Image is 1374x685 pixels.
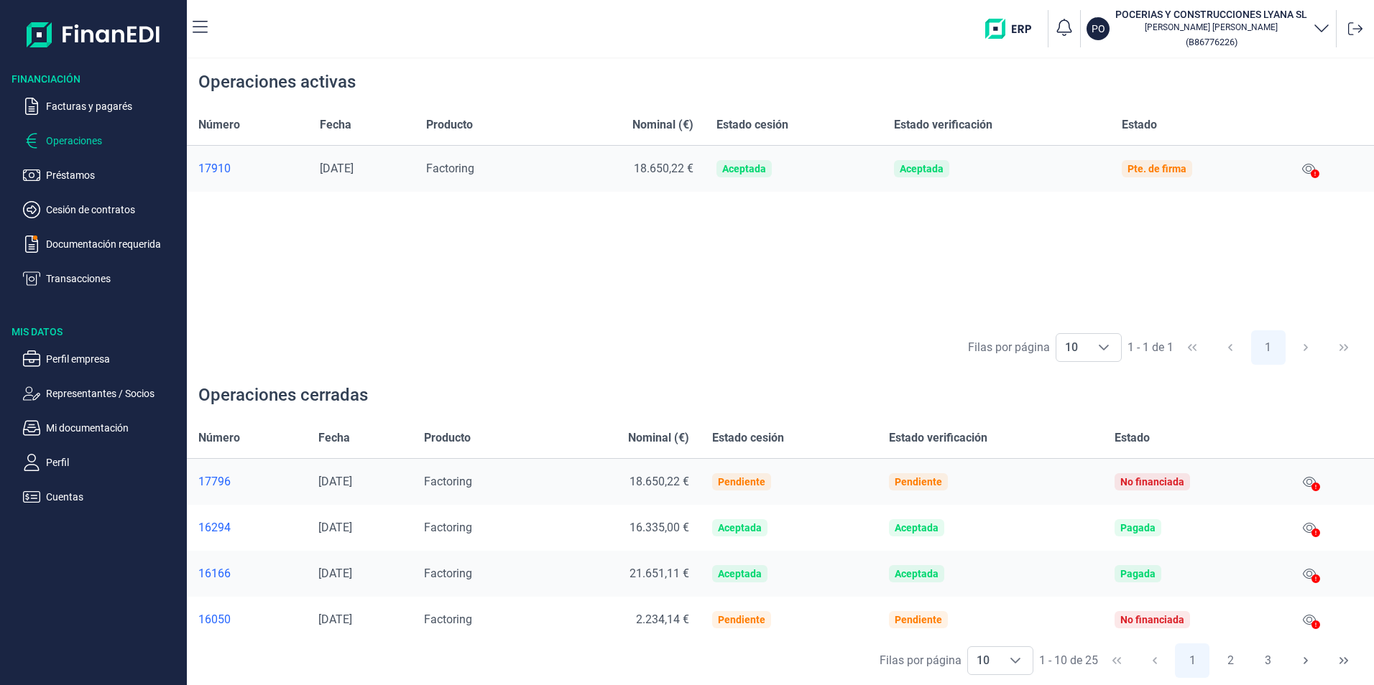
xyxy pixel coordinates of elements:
[628,429,689,447] span: Nominal (€)
[198,612,295,627] a: 16050
[198,521,295,535] a: 16294
[1175,643,1209,678] button: Page 1
[318,612,401,627] div: [DATE]
[1288,643,1323,678] button: Next Page
[634,162,693,175] span: 18.650,22 €
[424,475,472,488] span: Factoring
[46,454,181,471] p: Perfil
[636,612,689,626] span: 2.234,14 €
[46,236,181,253] p: Documentación requerida
[1087,7,1330,50] button: POPOCERIAS Y CONSTRUCCIONES LYANA SL[PERSON_NAME] [PERSON_NAME](B86776226)
[1186,37,1237,47] small: Copiar cif
[630,475,689,488] span: 18.650,22 €
[1120,522,1156,533] div: Pagada
[46,132,181,149] p: Operaciones
[27,11,161,57] img: Logo de aplicación
[1128,342,1174,353] span: 1 - 1 de 1
[632,116,693,134] span: Nominal (€)
[23,201,181,218] button: Cesión de contratos
[320,116,351,134] span: Fecha
[318,475,401,489] div: [DATE]
[23,236,181,253] button: Documentación requerida
[23,350,181,368] button: Perfil empresa
[424,567,472,580] span: Factoring
[712,429,784,447] span: Estado cesión
[1175,330,1209,365] button: First Page
[718,476,765,488] div: Pendiente
[46,385,181,402] p: Representantes / Socios
[198,429,240,447] span: Número
[1115,7,1307,22] h3: POCERIAS Y CONSTRUCCIONES LYANA SL
[1115,22,1307,33] p: [PERSON_NAME] [PERSON_NAME]
[23,385,181,402] button: Representantes / Socios
[722,163,766,174] div: Aceptada
[23,454,181,471] button: Perfil
[198,475,295,489] a: 17796
[880,652,962,669] div: Filas por página
[716,116,788,134] span: Estado cesión
[198,162,297,176] a: 17910
[198,70,356,93] div: Operaciones activas
[46,167,181,184] p: Préstamos
[1213,643,1248,678] button: Page 2
[1039,655,1098,666] span: 1 - 10 de 25
[895,614,942,625] div: Pendiente
[1092,22,1105,36] p: PO
[1087,334,1121,361] div: Choose
[424,429,471,447] span: Producto
[1056,334,1087,361] span: 10
[1122,116,1157,134] span: Estado
[426,162,474,175] span: Factoring
[46,488,181,505] p: Cuentas
[320,162,403,176] div: [DATE]
[894,116,992,134] span: Estado verificación
[1327,330,1361,365] button: Last Page
[23,419,181,437] button: Mi documentación
[718,522,762,533] div: Aceptada
[1251,643,1286,678] button: Page 3
[895,476,942,488] div: Pendiente
[968,647,998,674] span: 10
[1120,614,1184,625] div: No financiada
[318,521,401,535] div: [DATE]
[46,350,181,368] p: Perfil empresa
[426,116,473,134] span: Producto
[895,568,939,579] div: Aceptada
[1251,330,1286,365] button: Page 1
[630,567,689,580] span: 21.651,11 €
[900,163,944,174] div: Aceptada
[23,488,181,505] button: Cuentas
[1120,476,1184,488] div: No financiada
[424,612,472,626] span: Factoring
[23,167,181,184] button: Préstamos
[718,614,765,625] div: Pendiente
[1288,330,1323,365] button: Next Page
[895,522,939,533] div: Aceptada
[889,429,987,447] span: Estado verificación
[46,98,181,115] p: Facturas y pagarés
[998,647,1033,674] div: Choose
[1120,568,1156,579] div: Pagada
[718,568,762,579] div: Aceptada
[1099,643,1134,678] button: First Page
[1327,643,1361,678] button: Last Page
[198,383,368,406] div: Operaciones cerradas
[23,98,181,115] button: Facturas y pagarés
[318,429,350,447] span: Fecha
[23,270,181,287] button: Transacciones
[1138,643,1172,678] button: Previous Page
[23,132,181,149] button: Operaciones
[1115,429,1150,447] span: Estado
[1128,163,1186,174] div: Pte. de firma
[198,567,295,581] a: 16166
[198,116,240,134] span: Número
[424,521,472,534] span: Factoring
[46,201,181,218] p: Cesión de contratos
[968,339,1050,356] div: Filas por página
[318,567,401,581] div: [DATE]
